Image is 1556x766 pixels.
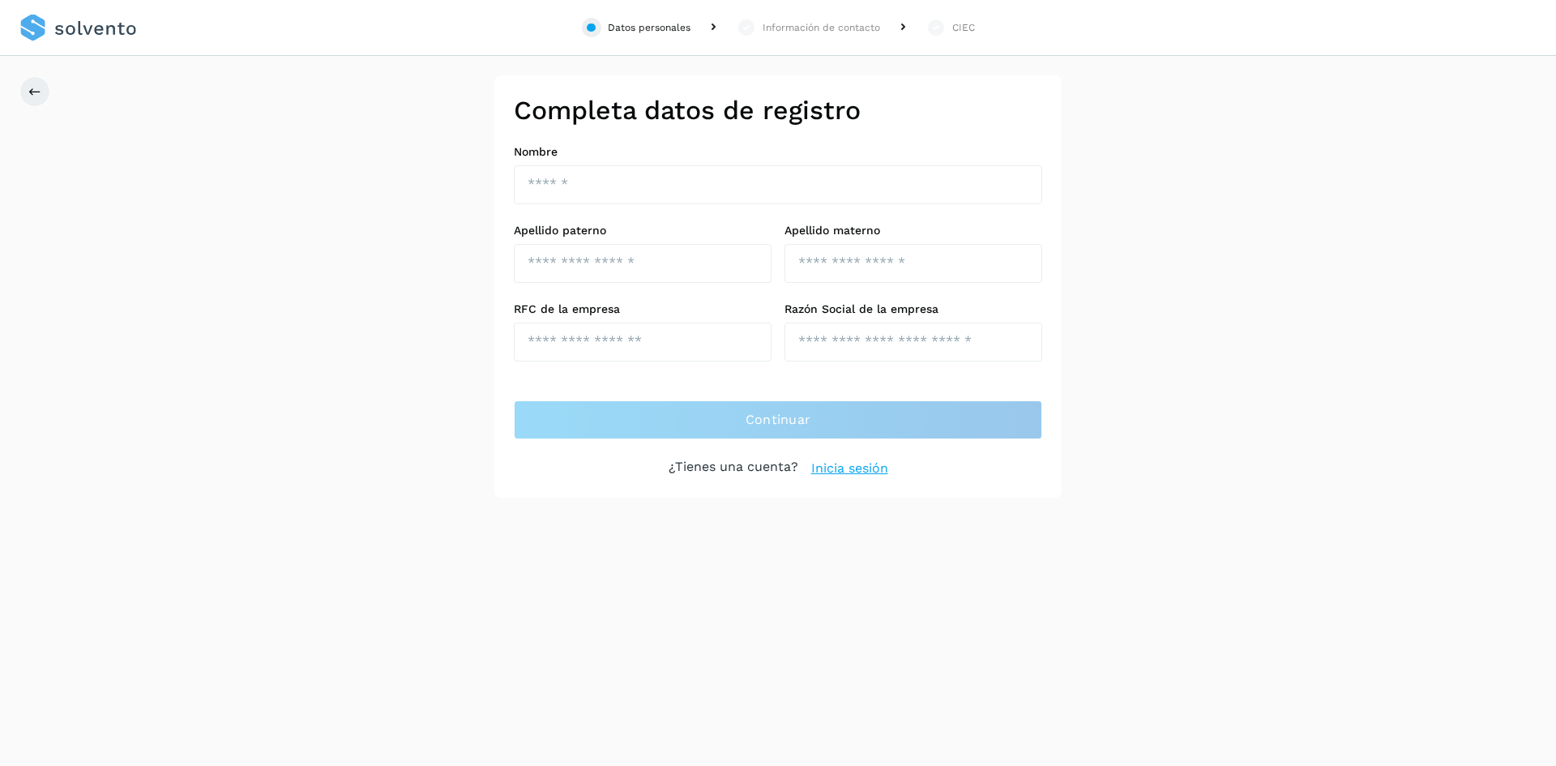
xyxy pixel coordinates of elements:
[514,224,772,238] label: Apellido paterno
[784,224,1042,238] label: Apellido materno
[514,400,1042,439] button: Continuar
[669,459,798,478] p: ¿Tienes una cuenta?
[514,95,1042,126] h2: Completa datos de registro
[811,459,888,478] a: Inicia sesión
[784,302,1042,316] label: Razón Social de la empresa
[514,302,772,316] label: RFC de la empresa
[763,20,880,35] div: Información de contacto
[952,20,975,35] div: CIEC
[746,411,811,429] span: Continuar
[608,20,690,35] div: Datos personales
[514,145,1042,159] label: Nombre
